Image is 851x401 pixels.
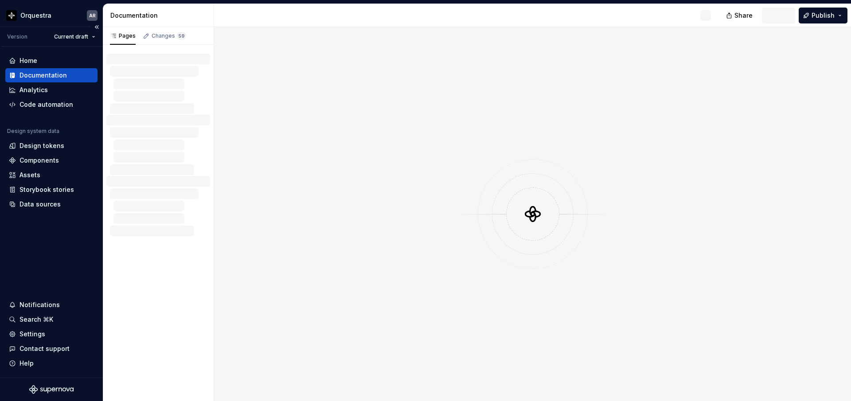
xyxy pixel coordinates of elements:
div: AR [89,12,96,19]
div: Notifications [20,300,60,309]
button: OrquestraAR [2,6,101,25]
div: Orquestra [20,11,51,20]
div: Documentation [110,11,210,20]
button: Publish [799,8,847,23]
a: Components [5,153,98,167]
button: Notifications [5,298,98,312]
div: Components [20,156,59,165]
div: Code automation [20,100,73,109]
div: Contact support [20,344,70,353]
a: Data sources [5,197,98,211]
a: Home [5,54,98,68]
div: Documentation [20,71,67,80]
div: Home [20,56,37,65]
button: Collapse sidebar [90,21,103,33]
button: Current draft [50,31,99,43]
svg: Supernova Logo [29,385,74,394]
a: Analytics [5,83,98,97]
div: Design system data [7,128,59,135]
div: Settings [20,330,45,339]
a: Settings [5,327,98,341]
div: Changes [152,32,186,39]
span: 59 [177,32,186,39]
div: Data sources [20,200,61,209]
img: 2d16a307-6340-4442-b48d-ad77c5bc40e7.png [6,10,17,21]
div: Help [20,359,34,368]
div: Assets [20,171,40,179]
div: Search ⌘K [20,315,53,324]
div: Design tokens [20,141,64,150]
button: Help [5,356,98,370]
a: Documentation [5,68,98,82]
button: Share [722,8,758,23]
button: Contact support [5,342,98,356]
div: Storybook stories [20,185,74,194]
div: Analytics [20,86,48,94]
a: Storybook stories [5,183,98,197]
a: Code automation [5,97,98,112]
span: Publish [812,11,835,20]
div: Pages [110,32,136,39]
div: Version [7,33,27,40]
button: Search ⌘K [5,312,98,327]
span: Current draft [54,33,88,40]
span: Share [734,11,753,20]
a: Assets [5,168,98,182]
a: Design tokens [5,139,98,153]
